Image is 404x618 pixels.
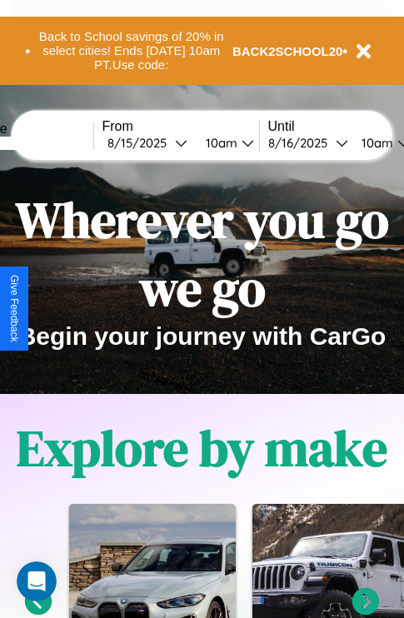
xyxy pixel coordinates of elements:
[17,561,57,601] iframe: Intercom live chat
[268,135,336,151] div: 8 / 16 / 2025
[192,134,259,152] button: 10am
[102,134,192,152] button: 8/15/2025
[102,119,259,134] label: From
[8,275,20,342] div: Give Feedback
[197,135,242,151] div: 10am
[232,44,343,58] b: BACK2SCHOOL20
[353,135,397,151] div: 10am
[17,414,387,482] h1: Explore by make
[107,135,175,151] div: 8 / 15 / 2025
[31,25,232,77] button: Back to School savings of 20% in select cities! Ends [DATE] 10am PT.Use code:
